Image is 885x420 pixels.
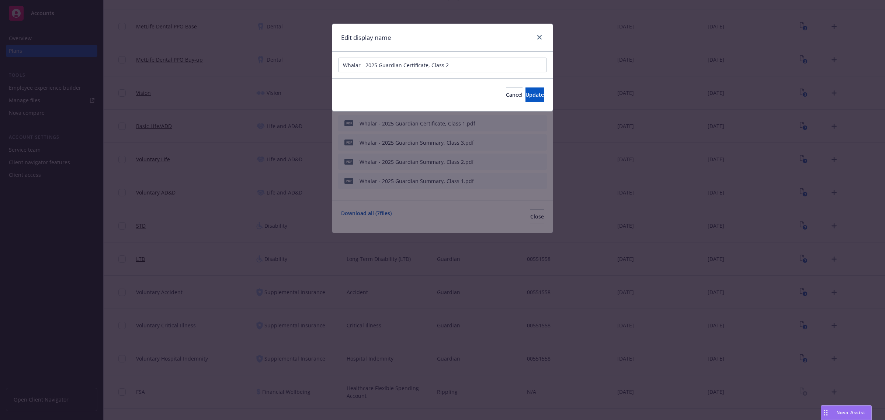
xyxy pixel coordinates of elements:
span: Update [525,91,544,98]
span: Nova Assist [836,409,865,416]
div: Drag to move [821,406,830,420]
h1: Edit display name [341,33,391,42]
button: Nova Assist [821,405,872,420]
button: Update [525,87,544,102]
a: close [535,33,544,42]
button: Cancel [506,87,523,102]
span: Cancel [506,91,523,98]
